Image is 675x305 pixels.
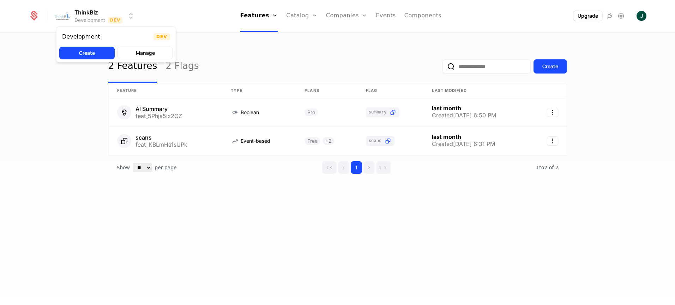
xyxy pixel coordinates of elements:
[56,27,176,63] div: Select environment
[117,47,173,59] button: Manage
[153,33,170,40] span: Dev
[547,108,558,117] button: Select action
[59,47,115,59] button: Create
[62,34,100,40] div: Development
[547,136,558,146] button: Select action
